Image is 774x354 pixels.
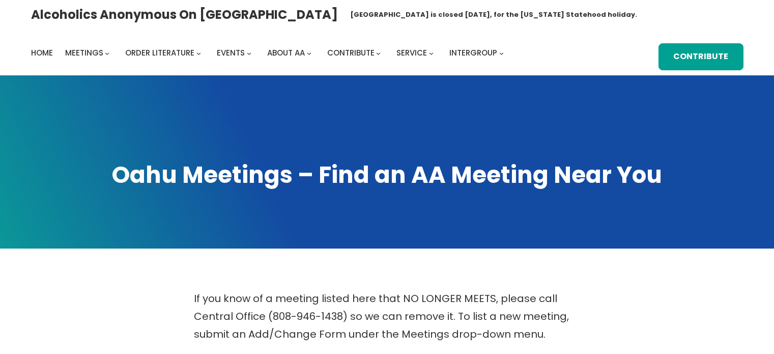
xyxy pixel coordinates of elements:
a: Meetings [65,46,103,60]
span: Intergroup [449,47,497,58]
span: About AA [267,47,305,58]
a: Alcoholics Anonymous on [GEOGRAPHIC_DATA] [31,4,338,25]
nav: Intergroup [31,46,507,60]
span: Home [31,47,53,58]
h1: Oahu Meetings – Find an AA Meeting Near You [31,159,743,190]
button: Meetings submenu [105,51,109,56]
span: Order Literature [125,47,194,58]
a: Home [31,46,53,60]
a: Intergroup [449,46,497,60]
a: About AA [267,46,305,60]
span: Events [217,47,245,58]
span: Contribute [327,47,375,58]
button: Intergroup submenu [499,51,504,56]
a: Service [396,46,427,60]
button: About AA submenu [307,51,311,56]
a: Contribute [658,43,743,70]
span: Meetings [65,47,103,58]
span: Service [396,47,427,58]
button: Service submenu [429,51,434,56]
button: Order Literature submenu [196,51,201,56]
h1: [GEOGRAPHIC_DATA] is closed [DATE], for the [US_STATE] Statehood holiday. [350,10,637,20]
a: Events [217,46,245,60]
a: Contribute [327,46,375,60]
button: Events submenu [247,51,251,56]
button: Contribute submenu [376,51,381,56]
p: If you know of a meeting listed here that NO LONGER MEETS, please call Central Office (808-946-14... [194,290,581,343]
